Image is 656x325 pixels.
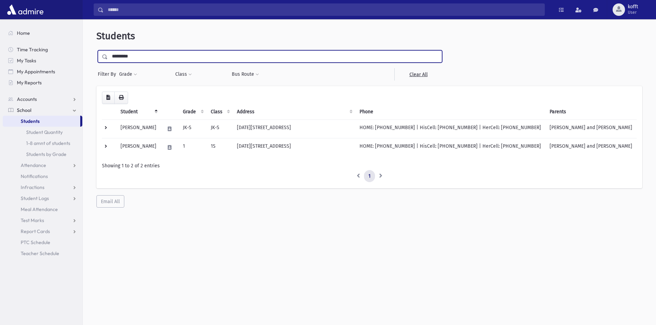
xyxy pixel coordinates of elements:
button: Print [114,92,128,104]
button: Email All [96,195,124,208]
span: Meal Attendance [21,206,58,212]
span: Notifications [21,173,48,179]
a: Teacher Schedule [3,248,82,259]
td: [PERSON_NAME] and [PERSON_NAME] [545,138,637,157]
span: PTC Schedule [21,239,50,245]
button: Class [175,68,192,81]
td: [DATE][STREET_ADDRESS] [233,119,356,138]
td: [PERSON_NAME] [116,119,160,138]
th: Class: activate to sort column ascending [207,104,233,120]
span: Students [96,30,135,42]
a: Students by Grade [3,149,82,160]
a: Notifications [3,171,82,182]
img: AdmirePro [6,3,45,17]
th: Parents [545,104,637,120]
a: Attendance [3,160,82,171]
span: My Tasks [17,57,36,64]
span: Attendance [21,162,46,168]
span: My Appointments [17,69,55,75]
a: My Reports [3,77,82,88]
span: My Reports [17,80,42,86]
th: Phone [355,104,545,120]
td: JK-S [179,119,206,138]
a: Accounts [3,94,82,105]
a: Time Tracking [3,44,82,55]
a: Test Marks [3,215,82,226]
td: JK-S [207,119,233,138]
a: Meal Attendance [3,204,82,215]
td: [PERSON_NAME] and [PERSON_NAME] [545,119,637,138]
input: Search [104,3,544,16]
span: Home [17,30,30,36]
span: Filter By [98,71,119,78]
th: Address: activate to sort column ascending [233,104,356,120]
td: [DATE][STREET_ADDRESS] [233,138,356,157]
a: School [3,105,82,116]
th: Grade: activate to sort column ascending [179,104,206,120]
a: Infractions [3,182,82,193]
a: PTC Schedule [3,237,82,248]
span: Time Tracking [17,46,48,53]
div: Showing 1 to 2 of 2 entries [102,162,637,169]
a: My Tasks [3,55,82,66]
button: Grade [119,68,137,81]
a: My Appointments [3,66,82,77]
td: 1 [179,138,206,157]
button: CSV [102,92,115,104]
td: HOME: [PHONE_NUMBER] | HisCell: [PHONE_NUMBER] | HerCell: [PHONE_NUMBER] [355,138,545,157]
span: Report Cards [21,228,50,234]
a: Student Quantity [3,127,82,138]
span: Teacher Schedule [21,250,59,256]
span: kofft [628,4,638,10]
span: School [17,107,31,113]
a: Home [3,28,82,39]
th: Student: activate to sort column descending [116,104,160,120]
span: User [628,10,638,15]
span: Accounts [17,96,37,102]
a: Report Cards [3,226,82,237]
span: Student Logs [21,195,49,201]
a: Clear All [394,68,442,81]
span: Students [21,118,40,124]
button: Bus Route [231,68,259,81]
a: Students [3,116,80,127]
td: [PERSON_NAME] [116,138,160,157]
td: HOME: [PHONE_NUMBER] | HisCell: [PHONE_NUMBER] | HerCell: [PHONE_NUMBER] [355,119,545,138]
a: 1-8 amnt of students [3,138,82,149]
a: Student Logs [3,193,82,204]
span: Infractions [21,184,44,190]
span: Test Marks [21,217,44,223]
a: 1 [364,170,375,182]
td: 1S [207,138,233,157]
